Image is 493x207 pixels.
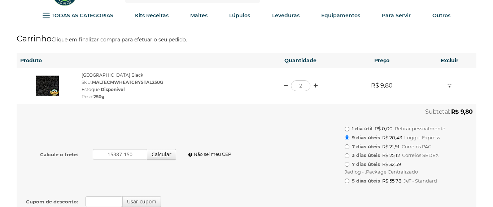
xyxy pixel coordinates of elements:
[352,177,380,184] b: 5 dias úteis
[187,152,231,157] a: Não sei meu CEP
[345,144,349,149] input: 7 dias úteis R$ 21,91 Correios PAC
[135,10,169,21] a: Kits Receitas
[345,168,418,175] span: Jadlog - .Package Centralizado
[426,57,473,64] h6: Excluir
[147,149,176,160] button: Calcular
[395,125,445,132] span: Retirar pessoalmente
[82,94,104,99] span: Peso:
[272,12,300,19] strong: Leveduras
[382,134,402,141] span: R$ 20,43
[82,72,143,78] a: [GEOGRAPHIC_DATA] Black
[352,134,380,141] b: 9 dias úteis
[190,10,208,21] a: Maltes
[321,10,360,21] a: Equipamentos
[43,10,113,21] a: TODAS AS CATEGORIAS
[20,57,256,64] h6: Produto
[382,10,411,21] a: Para Servir
[382,143,400,150] span: R$ 21,91
[345,162,349,167] input: 7 dias úteis R$ 32,59 Jadlog - .Package Centralizado
[36,76,59,96] img: Malte Château Wheat Black
[345,127,349,131] input: 1 dia útil R$ 0,00 Retirar pessoalmente
[135,12,169,19] strong: Kits Receitas
[382,161,401,168] span: R$ 32,59
[101,87,125,92] strong: Disponível
[382,152,400,159] span: R$ 25,12
[52,36,187,43] small: Clique em finalizar compra para efetuar o seu pedido.
[432,12,450,19] strong: Outros
[432,10,450,21] a: Outros
[345,135,349,140] input: 9 dias úteis R$ 20,43 Loggi - Express
[352,161,380,168] b: 7 dias úteis
[402,152,439,159] span: Correios SEDEX
[17,32,476,46] h1: Carrinho
[229,12,250,19] strong: Lúpulos
[403,177,437,184] span: JeT - Standard
[263,57,337,64] h6: Quantidade
[402,143,431,150] span: Correios PAC
[382,177,401,184] span: R$ 55,78
[375,125,393,132] span: R$ 0,00
[190,12,208,19] strong: Maltes
[352,152,380,159] b: 3 dias úteis
[425,108,450,115] span: Subtotal:
[82,80,163,85] span: SKU:
[345,57,419,64] h6: Preço
[82,87,125,92] span: Estoque:
[321,12,360,19] strong: Equipamentos
[229,10,250,21] a: Lúpulos
[26,199,78,204] b: Cupom de desconto:
[92,80,163,85] strong: MALTECMWHEATCRYSTAL250G
[352,143,380,150] b: 7 dias úteis
[40,152,78,157] b: Calcule o frete:
[272,10,300,21] a: Leveduras
[382,12,411,19] strong: Para Servir
[451,108,473,115] strong: R$ 9,80
[404,134,440,141] span: Loggi - Express
[345,179,349,183] input: 5 dias úteis R$ 55,78 JeT - Standard
[93,94,104,99] strong: 250g
[345,82,419,89] strong: R$ 9,80
[52,12,113,19] strong: TODAS AS CATEGORIAS
[122,196,161,207] button: Usar cupom
[345,153,349,158] input: 3 dias úteis R$ 25,12 Correios SEDEX
[352,125,372,132] b: 1 dia útil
